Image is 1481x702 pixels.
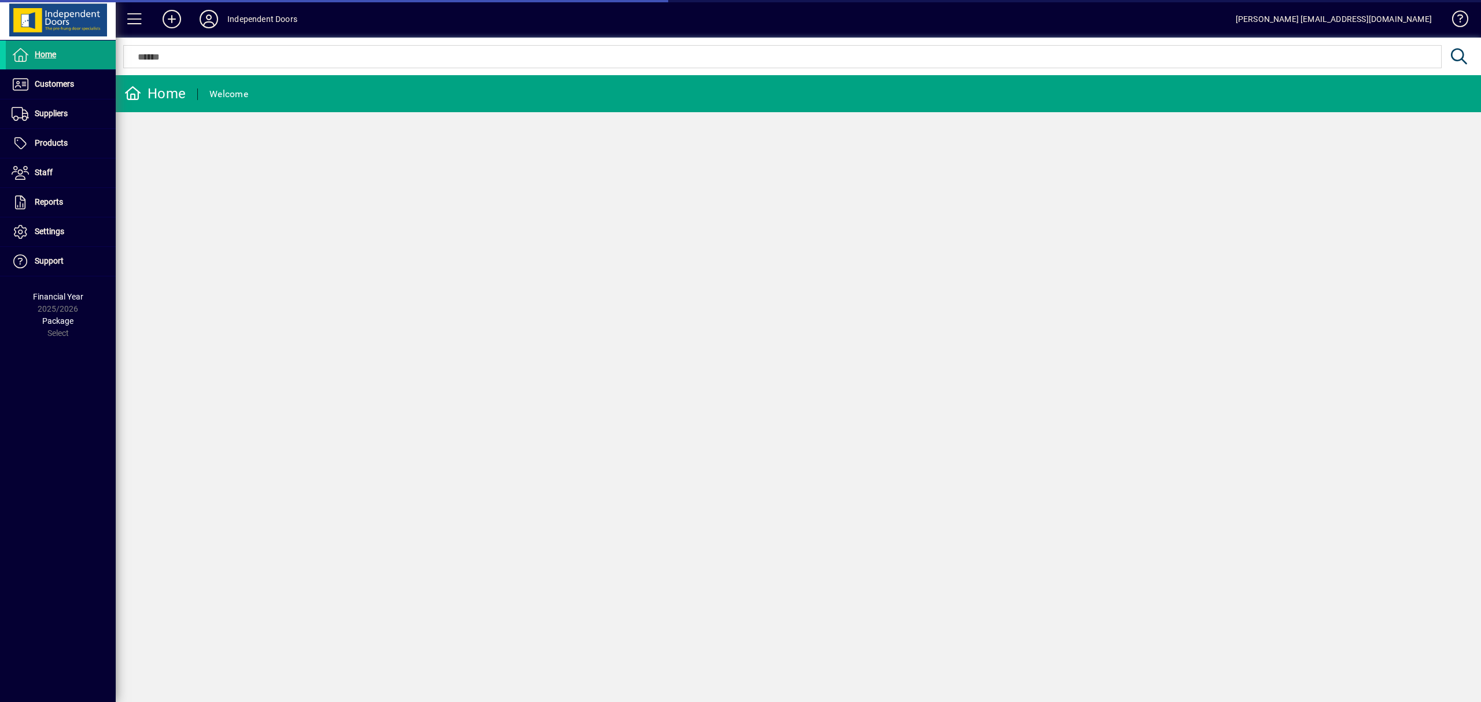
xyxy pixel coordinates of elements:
[35,256,64,265] span: Support
[42,316,73,326] span: Package
[6,158,116,187] a: Staff
[1236,10,1432,28] div: [PERSON_NAME] [EMAIL_ADDRESS][DOMAIN_NAME]
[227,10,297,28] div: Independent Doors
[35,227,64,236] span: Settings
[1443,2,1467,40] a: Knowledge Base
[35,79,74,88] span: Customers
[6,99,116,128] a: Suppliers
[6,247,116,276] a: Support
[35,50,56,59] span: Home
[35,168,53,177] span: Staff
[153,9,190,29] button: Add
[209,85,248,104] div: Welcome
[35,138,68,147] span: Products
[190,9,227,29] button: Profile
[35,109,68,118] span: Suppliers
[35,197,63,206] span: Reports
[6,188,116,217] a: Reports
[33,292,83,301] span: Financial Year
[6,129,116,158] a: Products
[6,70,116,99] a: Customers
[124,84,186,103] div: Home
[6,217,116,246] a: Settings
